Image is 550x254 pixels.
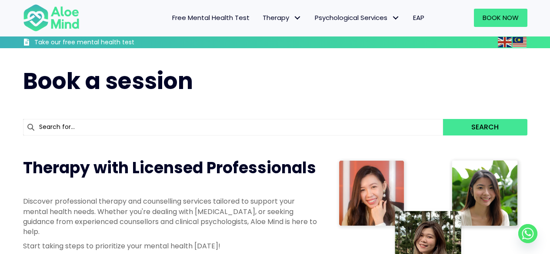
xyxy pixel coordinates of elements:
p: Discover professional therapy and counselling services tailored to support your mental health nee... [23,196,319,237]
span: Book a session [23,65,193,97]
a: Malay [513,37,527,47]
span: Therapy: submenu [291,12,304,24]
span: Free Mental Health Test [172,13,250,22]
input: Search for... [23,119,443,135]
p: Start taking steps to prioritize your mental health [DATE]! [23,241,319,251]
a: TherapyTherapy: submenu [256,9,308,27]
a: Whatsapp [518,224,537,243]
span: Book Now [483,13,519,22]
a: Psychological ServicesPsychological Services: submenu [308,9,407,27]
nav: Menu [91,9,431,27]
a: English [498,37,513,47]
a: Take our free mental health test [23,38,181,48]
img: ms [513,37,527,47]
h3: Take our free mental health test [34,38,181,47]
span: Psychological Services [315,13,400,22]
span: Therapy [263,13,302,22]
a: EAP [407,9,431,27]
img: en [498,37,512,47]
img: Aloe mind Logo [23,3,80,32]
a: Book Now [474,9,527,27]
a: Free Mental Health Test [166,9,256,27]
span: EAP [413,13,424,22]
span: Psychological Services: submenu [390,12,402,24]
span: Therapy with Licensed Professionals [23,157,316,179]
button: Search [443,119,527,135]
